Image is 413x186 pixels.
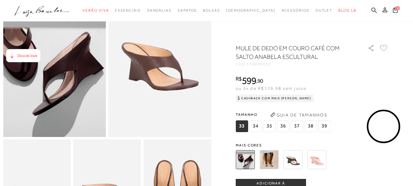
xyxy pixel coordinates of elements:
[391,7,400,15] button: 0
[115,8,141,13] span: Essenciais
[17,53,37,58] span: Dica de look
[115,5,141,16] a: noSubCategoriesText
[83,8,109,13] span: Verão Viva
[236,95,314,102] div: Cashback com Mais [PERSON_NAME]
[315,8,333,13] span: Outlet
[282,5,309,16] a: noSubCategoriesText
[338,8,356,13] span: BLOG LB
[226,5,275,16] a: noSubCategoriesText
[283,150,302,169] img: MULE DE DEDO EM COURO PRETO COM SALTO ANABELA ESCULTURAL
[260,150,278,169] img: MULE DE DEDO EM COURO OFF WHITE COM SALTO ANABELA ESCULTURAL
[236,62,358,66] div: CÓD:
[83,5,109,16] a: noSubCategoriesText
[236,44,350,61] h1: MULE DE DEDO EM COURO CAFÉ COM SALTO ANABELA ESCULTURAL
[226,8,275,13] span: [DEMOGRAPHIC_DATA]
[236,76,242,82] i: R$
[236,86,306,91] span: ou 5x de R$119,98 sem juros
[247,62,271,66] span: 134000352
[236,120,248,132] span: 33
[256,78,263,84] i: ,
[291,120,303,132] span: 37
[203,5,220,16] a: noSubCategoriesText
[282,8,309,13] span: Acessórios
[236,143,389,147] span: Mais cores
[249,120,262,132] span: 34
[318,120,330,132] span: 39
[178,5,197,16] a: noSubCategoriesText
[304,120,317,132] span: 38
[307,150,326,169] img: MULE DE DEDO EM COURO ROSA GLACÊ COM SALTO ANABELA ESCULTURAL
[268,110,329,120] button: Guia de Tamanhos
[338,5,356,16] a: BLOG LB
[242,75,256,86] span: 599
[315,5,333,16] a: noSubCategoriesText
[203,8,220,13] span: Bolsas
[263,120,275,132] span: 35
[147,5,171,16] a: noSubCategoriesText
[396,6,400,10] span: 0
[277,120,289,132] span: 36
[257,78,263,84] span: 90
[236,110,332,119] span: Tamanho
[178,8,197,13] span: Sapatos
[147,8,171,13] span: Sandálias
[236,150,255,169] img: MULE DE DEDO EM COURO CAFÉ COM SALTO ANABELA ESCULTURAL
